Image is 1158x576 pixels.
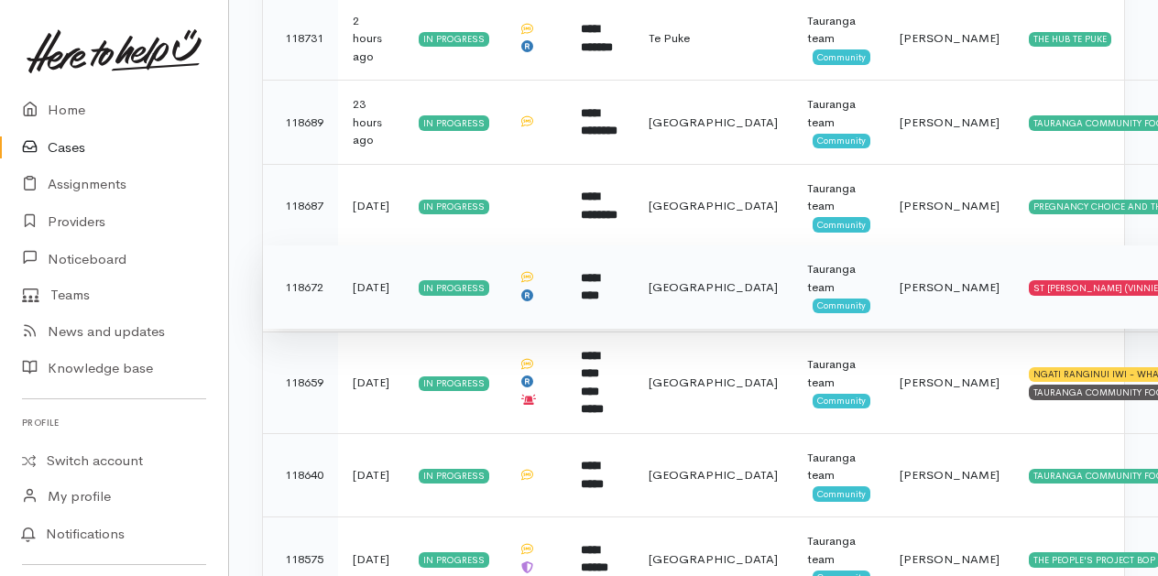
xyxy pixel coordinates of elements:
span: [PERSON_NAME] [900,198,1000,213]
span: Community [813,299,870,313]
span: Community [813,394,870,408]
div: In progress [419,280,489,295]
td: [DATE] [338,164,404,248]
span: [PERSON_NAME] [900,375,1000,390]
span: Community [813,49,870,64]
td: [DATE] [338,245,404,330]
td: [DATE] [338,433,404,517]
div: Tauranga team [807,355,870,391]
span: [GEOGRAPHIC_DATA] [649,551,778,567]
div: Tauranga team [807,95,870,131]
div: THE HUB TE PUKE [1029,32,1111,47]
div: In progress [419,115,489,130]
span: Community [813,217,870,232]
span: [GEOGRAPHIC_DATA] [649,198,778,213]
h6: Profile [22,410,206,435]
span: Te Puke [649,30,690,46]
td: 118672 [263,245,338,330]
div: Tauranga team [807,260,870,296]
span: [PERSON_NAME] [900,279,1000,295]
td: 23 hours ago [338,81,404,165]
td: 118640 [263,433,338,517]
span: Community [813,134,870,148]
td: 118689 [263,81,338,165]
div: Tauranga team [807,532,870,568]
span: Community [813,486,870,501]
div: In progress [419,552,489,567]
span: [PERSON_NAME] [900,467,1000,483]
span: [GEOGRAPHIC_DATA] [649,114,778,130]
span: [PERSON_NAME] [900,551,1000,567]
div: Tauranga team [807,12,870,48]
div: In progress [419,469,489,484]
td: [DATE] [338,331,404,433]
span: [PERSON_NAME] [900,114,1000,130]
span: [GEOGRAPHIC_DATA] [649,279,778,295]
div: Tauranga team [807,449,870,484]
div: In progress [419,376,489,391]
span: [GEOGRAPHIC_DATA] [649,467,778,483]
td: 118659 [263,331,338,433]
span: [GEOGRAPHIC_DATA] [649,375,778,390]
div: In progress [419,32,489,47]
div: Tauranga team [807,179,870,215]
span: [PERSON_NAME] [900,30,1000,46]
td: 118687 [263,164,338,248]
div: In progress [419,200,489,214]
